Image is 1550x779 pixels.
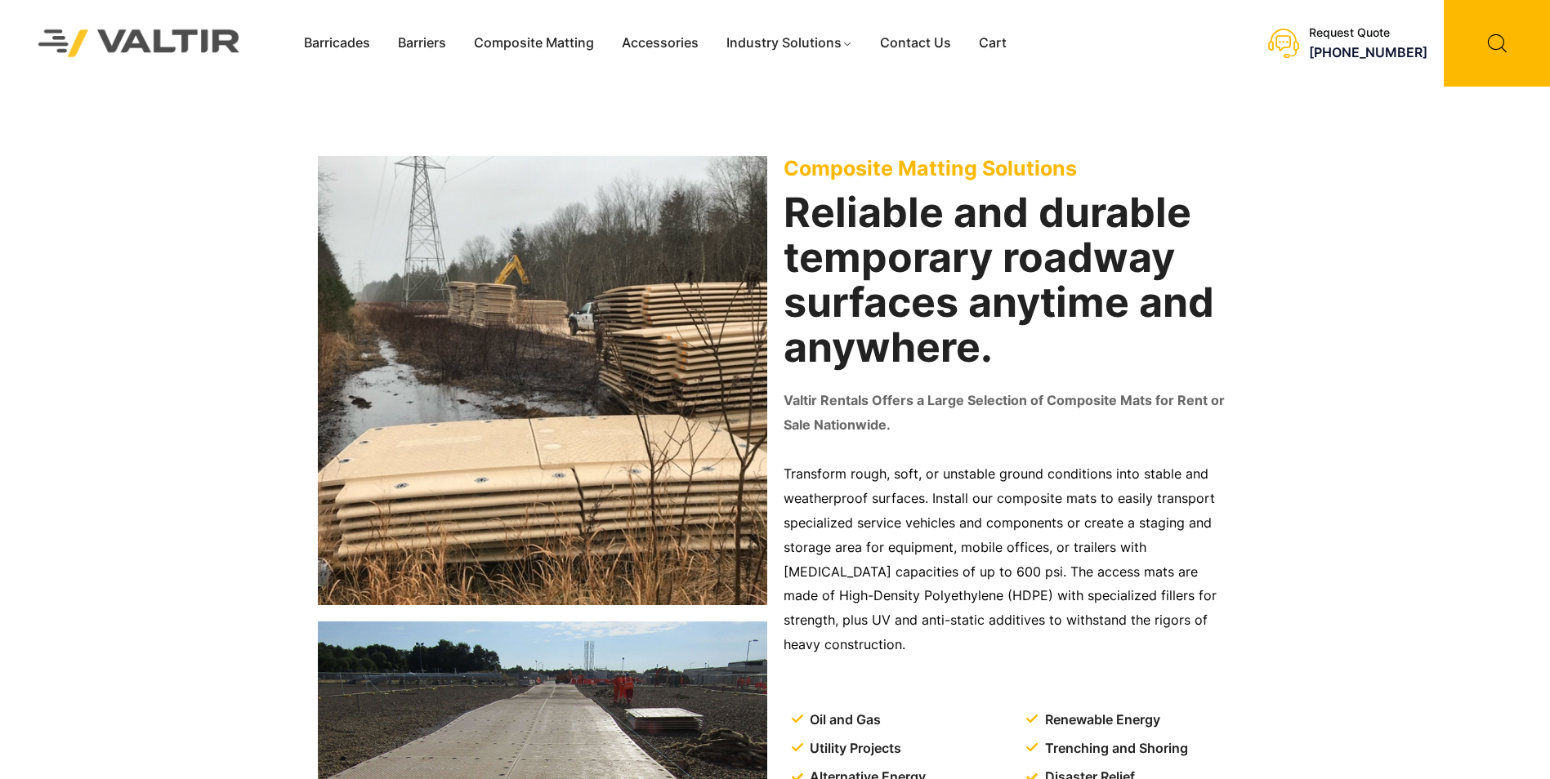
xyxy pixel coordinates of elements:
[866,31,965,56] a: Contact Us
[1309,44,1427,60] a: [PHONE_NUMBER]
[965,31,1021,56] a: Cart
[806,737,901,761] span: Utility Projects
[384,31,460,56] a: Barriers
[784,156,1233,180] p: Composite Matting Solutions
[290,31,384,56] a: Barricades
[712,31,867,56] a: Industry Solutions
[460,31,608,56] a: Composite Matting
[784,389,1233,438] p: Valtir Rentals Offers a Large Selection of Composite Mats for Rent or Sale Nationwide.
[784,462,1233,657] p: Transform rough, soft, or unstable ground conditions into stable and weatherproof surfaces. Insta...
[784,190,1233,370] h2: Reliable and durable temporary roadway surfaces anytime and anywhere.
[806,708,881,732] span: Oil and Gas
[1041,708,1160,732] span: Renewable Energy
[17,8,261,78] img: Valtir Rentals
[1041,737,1188,761] span: Trenching and Shoring
[1309,26,1427,40] div: Request Quote
[608,31,712,56] a: Accessories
